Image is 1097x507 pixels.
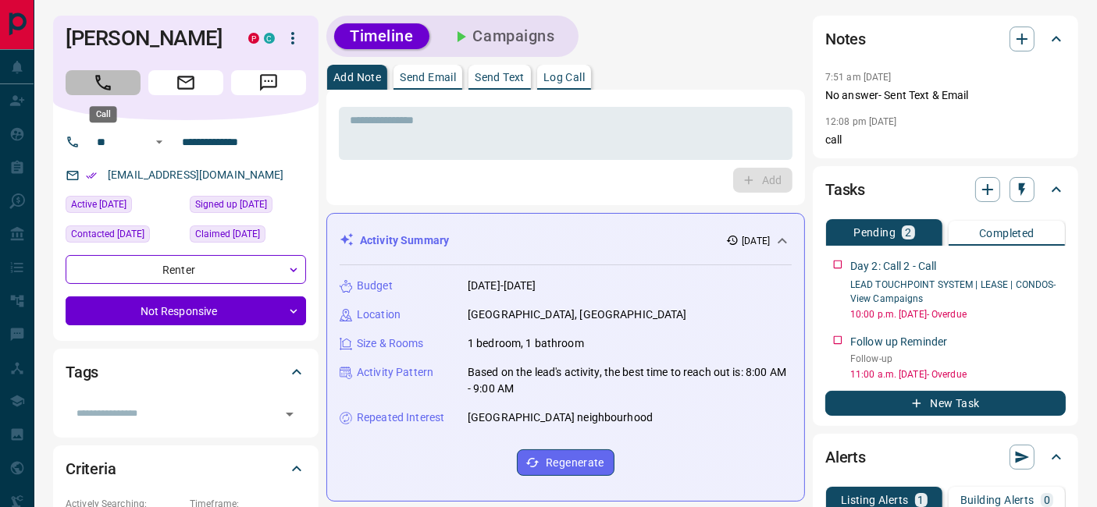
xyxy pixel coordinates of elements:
[468,409,653,426] p: [GEOGRAPHIC_DATA] neighbourhood
[825,72,892,83] p: 7:51 am [DATE]
[150,133,169,151] button: Open
[475,72,525,83] p: Send Text
[71,226,144,242] span: Contacted [DATE]
[357,409,444,426] p: Repeated Interest
[960,495,1035,505] p: Building Alerts
[86,170,97,181] svg: Email Verified
[742,234,770,248] p: [DATE]
[66,70,141,95] span: Call
[825,116,897,127] p: 12:08 pm [DATE]
[264,33,275,44] div: condos.ca
[66,296,306,325] div: Not Responsive
[825,132,1066,148] p: call
[468,307,687,323] p: [GEOGRAPHIC_DATA], [GEOGRAPHIC_DATA]
[357,307,401,323] p: Location
[517,449,614,476] button: Regenerate
[825,438,1066,476] div: Alerts
[340,226,792,255] div: Activity Summary[DATE]
[357,335,424,352] p: Size & Rooms
[357,364,433,381] p: Activity Pattern
[825,20,1066,58] div: Notes
[850,367,1066,381] p: 11:00 a.m. [DATE] - Overdue
[66,225,182,247] div: Sat Jul 19 2025
[400,72,456,83] p: Send Email
[66,353,306,391] div: Tags
[825,177,865,202] h2: Tasks
[248,33,259,44] div: property.ca
[360,232,449,249] p: Activity Summary
[850,307,1066,321] p: 10:00 p.m. [DATE] - Overdue
[825,445,866,470] h2: Alerts
[231,70,306,95] span: Message
[333,72,381,83] p: Add Note
[979,228,1035,239] p: Completed
[468,278,536,294] p: [DATE]-[DATE]
[195,226,260,242] span: Claimed [DATE]
[66,196,182,218] div: Fri Apr 25 2025
[66,360,98,385] h2: Tags
[850,334,947,350] p: Follow up Reminder
[825,87,1066,104] p: No answer- Sent Text & Email
[468,335,584,352] p: 1 bedroom, 1 bathroom
[918,495,924,505] p: 1
[468,364,792,397] p: Based on the lead's activity, the best time to reach out is: 8:00 AM - 9:00 AM
[66,450,306,487] div: Criteria
[279,403,301,425] button: Open
[850,279,1056,304] a: LEAD TOUCHPOINT SYSTEM | LEASE | CONDOS- View Campaigns
[853,227,896,238] p: Pending
[825,171,1066,208] div: Tasks
[825,27,866,51] h2: Notes
[334,23,429,49] button: Timeline
[195,197,267,212] span: Signed up [DATE]
[71,197,126,212] span: Active [DATE]
[850,258,937,275] p: Day 2: Call 2 - Call
[850,352,1066,366] p: Follow-up
[841,495,909,505] p: Listing Alerts
[825,391,1066,416] button: New Task
[357,278,393,294] p: Budget
[66,255,306,284] div: Renter
[543,72,585,83] p: Log Call
[190,196,306,218] div: Tue Sep 19 2023
[66,26,225,51] h1: [PERSON_NAME]
[90,106,117,122] div: Call
[190,225,306,247] div: Fri Apr 25 2025
[66,456,116,481] h2: Criteria
[108,168,284,181] a: [EMAIL_ADDRESS][DOMAIN_NAME]
[1044,495,1050,505] p: 0
[436,23,571,49] button: Campaigns
[148,70,223,95] span: Email
[905,227,911,238] p: 2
